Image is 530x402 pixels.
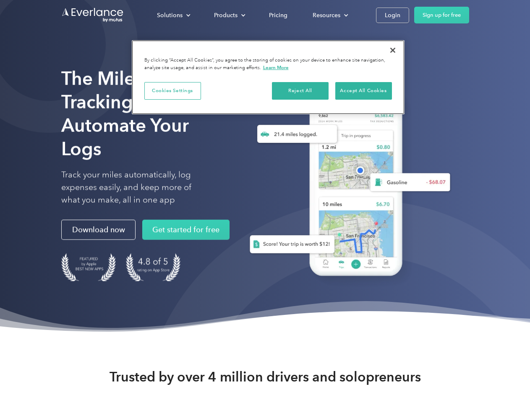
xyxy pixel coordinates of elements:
button: Accept All Cookies [335,82,392,100]
a: Go to homepage [61,7,124,23]
div: Solutions [157,10,183,21]
button: Reject All [272,82,329,100]
a: Get started for free [142,220,230,240]
div: Pricing [269,10,287,21]
img: Badge for Featured by Apple Best New Apps [61,253,116,281]
button: Close [384,41,402,59]
div: Products [206,8,252,23]
div: Privacy [132,40,405,114]
p: Track your miles automatically, log expenses easily, and keep more of what you make, all in one app [61,169,211,206]
strong: Trusted by over 4 million drivers and solopreneurs [110,368,421,385]
div: Products [214,10,238,21]
a: Sign up for free [414,7,469,23]
div: Resources [313,10,340,21]
img: 4.9 out of 5 stars on the app store [126,253,180,281]
div: Login [385,10,400,21]
div: Resources [304,8,355,23]
a: More information about your privacy, opens in a new tab [263,64,289,70]
img: Everlance, mileage tracker app, expense tracking app [236,80,457,289]
button: Cookies Settings [144,82,201,100]
a: Login [376,8,409,23]
a: Pricing [261,8,296,23]
div: Solutions [149,8,197,23]
div: Cookie banner [132,40,405,114]
div: By clicking “Accept All Cookies”, you agree to the storing of cookies on your device to enhance s... [144,57,392,72]
a: Download now [61,220,136,240]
